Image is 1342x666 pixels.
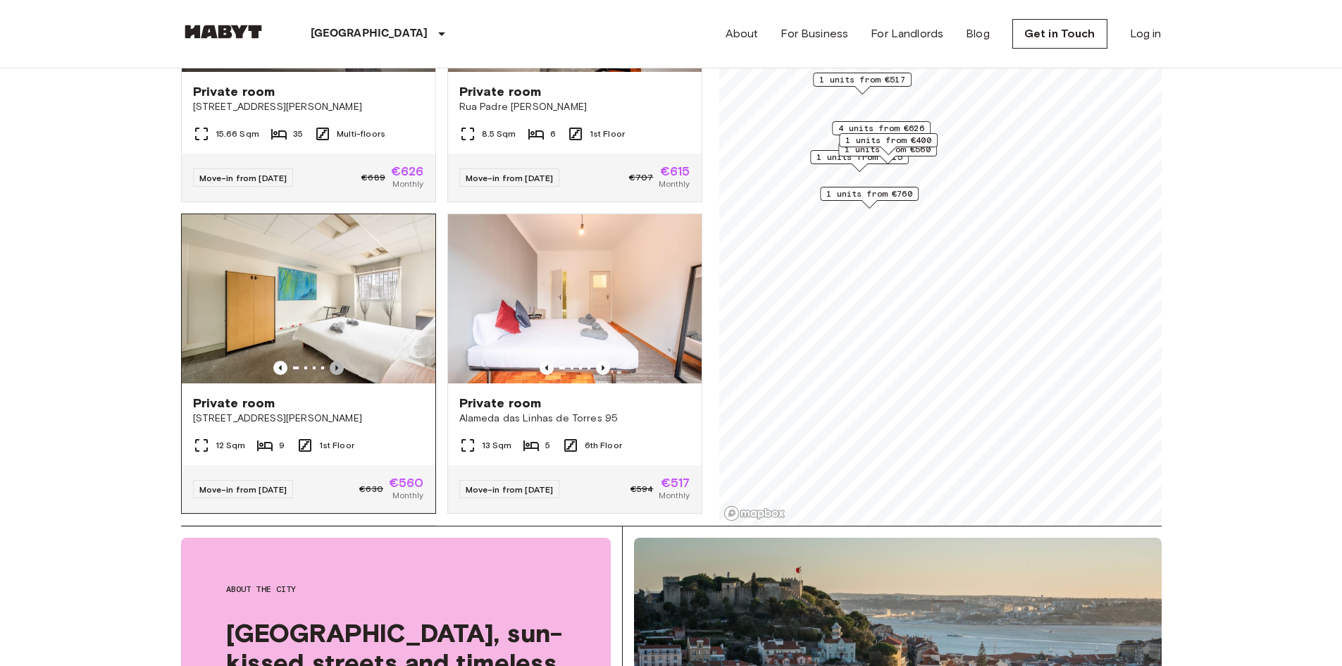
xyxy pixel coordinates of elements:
[630,483,654,495] span: €594
[216,128,259,140] span: 15.66 Sqm
[726,25,759,42] a: About
[871,25,943,42] a: For Landlords
[319,439,354,452] span: 1st Floor
[273,361,287,375] button: Previous image
[448,214,702,383] img: Marketing picture of unit PT-17-005-012-03H
[838,142,937,164] div: Map marker
[226,583,566,596] span: About the city
[459,100,690,114] span: Rua Padre [PERSON_NAME]
[629,171,654,184] span: €707
[337,128,385,140] span: Multi-floors
[359,483,383,495] span: €630
[816,151,902,164] span: 1 units from €615
[596,361,610,375] button: Previous image
[661,476,690,489] span: €517
[585,439,622,452] span: 6th Floor
[482,439,512,452] span: 13 Sqm
[392,489,423,502] span: Monthly
[819,73,905,86] span: 1 units from €517
[193,83,275,100] span: Private room
[1130,25,1162,42] a: Log in
[459,83,542,100] span: Private room
[193,395,275,412] span: Private room
[199,173,287,183] span: Move-in from [DATE]
[447,214,702,514] a: Marketing picture of unit PT-17-005-012-03HPrevious imagePrevious imagePrivate roomAlameda das Li...
[832,121,931,143] div: Map marker
[330,361,344,375] button: Previous image
[181,214,436,514] a: Marketing picture of unit PT-17-009-001-09HPrevious imagePrevious imagePrivate room[STREET_ADDRES...
[550,128,556,140] span: 6
[826,187,912,200] span: 1 units from €760
[659,178,690,190] span: Monthly
[540,361,554,375] button: Previous image
[279,439,285,452] span: 9
[392,178,423,190] span: Monthly
[482,128,516,140] span: 8.5 Sqm
[545,439,550,452] span: 5
[391,165,424,178] span: €626
[660,165,690,178] span: €615
[845,134,931,147] span: 1 units from €400
[590,128,625,140] span: 1st Floor
[182,214,435,383] img: Marketing picture of unit PT-17-009-001-09H
[389,476,424,489] span: €560
[1012,19,1107,49] a: Get in Touch
[361,171,385,184] span: €689
[459,412,690,426] span: Alameda das Linhas de Torres 95
[293,128,303,140] span: 35
[193,100,424,114] span: [STREET_ADDRESS][PERSON_NAME]
[820,187,919,209] div: Map marker
[723,505,785,522] a: Mapbox logo
[839,133,938,155] div: Map marker
[966,25,990,42] a: Blog
[781,25,848,42] a: For Business
[838,122,924,135] span: 4 units from €626
[199,484,287,495] span: Move-in from [DATE]
[813,73,912,94] div: Map marker
[459,395,542,412] span: Private room
[466,173,554,183] span: Move-in from [DATE]
[466,484,554,495] span: Move-in from [DATE]
[810,150,909,172] div: Map marker
[181,25,266,39] img: Habyt
[216,439,246,452] span: 12 Sqm
[659,489,690,502] span: Monthly
[193,412,424,426] span: [STREET_ADDRESS][PERSON_NAME]
[311,25,428,42] p: [GEOGRAPHIC_DATA]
